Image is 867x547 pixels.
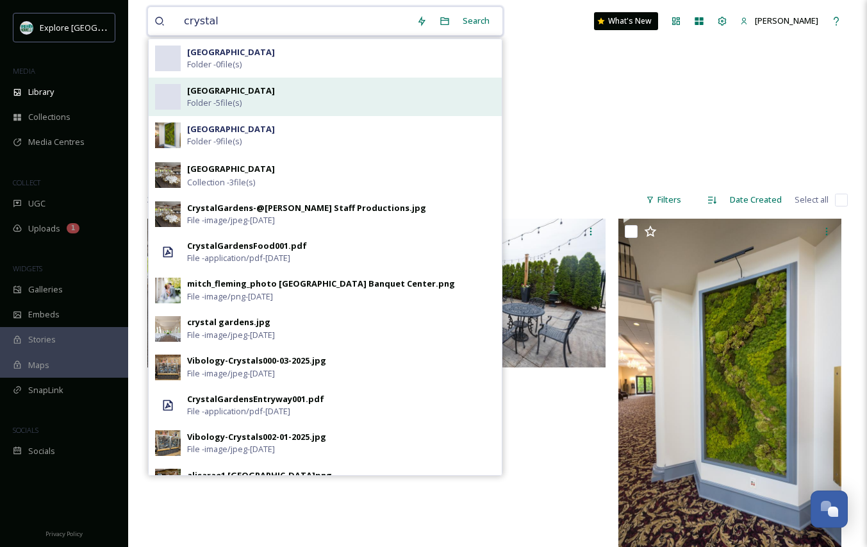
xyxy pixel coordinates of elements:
img: c827b321-d0a5-42fb-9031-cb69cca9c550.jpg [155,122,181,148]
div: CrystalGardens-@[PERSON_NAME] Staff Productions.jpg [187,202,426,214]
img: 7d060bf3-6090-42b7-9b79-5a35a376fe60.jpg [155,316,181,342]
strong: [GEOGRAPHIC_DATA] [187,123,275,135]
span: Folder - 9 file(s) [187,135,242,147]
div: crystal gardens.jpg [187,316,270,328]
img: 8b2f2432-47f9-4bcc-b0d7-68dfd3beb31f.jpg [155,355,181,380]
span: COLLECT [13,178,40,187]
span: Select all [795,194,829,206]
span: Explore [GEOGRAPHIC_DATA][PERSON_NAME] [40,21,216,33]
img: mitch_fleming_photo%2520Crystal%2520Gardens%2520Banquet%2520Center.png [155,278,181,303]
span: UGC [28,198,45,210]
div: Search [456,8,496,33]
span: Media Centres [28,136,85,148]
span: File - image/jpeg - [DATE] [187,443,275,455]
span: Galleries [28,283,63,296]
span: [PERSON_NAME] [755,15,818,26]
span: Collection - 3 file(s) [187,176,255,189]
button: Open Chat [811,491,848,528]
span: 3 file s [147,194,169,206]
span: WIDGETS [13,264,42,273]
span: File - application/pdf - [DATE] [187,405,290,417]
span: File - image/jpeg - [DATE] [187,367,275,380]
div: CrystalGardensEntryway001.pdf [187,393,324,405]
span: File - image/png - [DATE] [187,290,273,303]
strong: [GEOGRAPHIC_DATA] [187,163,275,174]
span: MEDIA [13,66,35,76]
strong: [GEOGRAPHIC_DATA] [187,46,275,58]
div: CrystalGardensFood001.pdf [187,240,307,252]
img: alisarae1%2520Crystal%2520Gardens.png [155,469,181,494]
div: Filters [640,187,688,212]
img: 32ead94e-48b8-4533-8602-3033013a61dc.jpg [155,430,181,456]
span: Maps [28,359,49,371]
img: b578f607-9c83-4ea7-b1e7-31cef12e00b8.jpg [155,201,181,227]
div: Date Created [723,187,788,212]
span: File - image/jpeg - [DATE] [187,214,275,226]
span: File - application/pdf - [DATE] [187,252,290,264]
input: Search your library [178,7,410,35]
span: SnapLink [28,384,63,396]
span: Privacy Policy [45,530,83,538]
div: Vibology-Crystals002-01-2025.jpg [187,431,326,443]
span: SOCIALS [13,425,38,435]
span: Embeds [28,308,60,321]
img: CrystalGardens-@Mike Staff Productions.jpg [147,219,370,367]
div: alisarae1 [GEOGRAPHIC_DATA]png [187,469,332,482]
div: Vibology-Crystals000-03-2025.jpg [187,355,326,367]
div: 1 [67,223,79,233]
img: b578f607-9c83-4ea7-b1e7-31cef12e00b8.jpg [155,162,181,188]
span: File - image/jpeg - [DATE] [187,329,275,341]
a: [PERSON_NAME] [734,8,825,33]
a: What's New [594,12,658,30]
div: mitch_fleming_photo [GEOGRAPHIC_DATA] Banquet Center.png [187,278,455,290]
span: Folder - 5 file(s) [187,97,242,109]
a: Privacy Policy [45,525,83,541]
span: Stories [28,333,56,346]
img: 67e7af72-b6c8-455a-acf8-98e6fe1b68aa.avif [21,21,33,34]
span: Folder - 0 file(s) [187,58,242,71]
span: Uploads [28,223,60,235]
span: Collections [28,111,70,123]
span: Library [28,86,54,98]
strong: [GEOGRAPHIC_DATA] [187,85,275,96]
span: Socials [28,445,55,457]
